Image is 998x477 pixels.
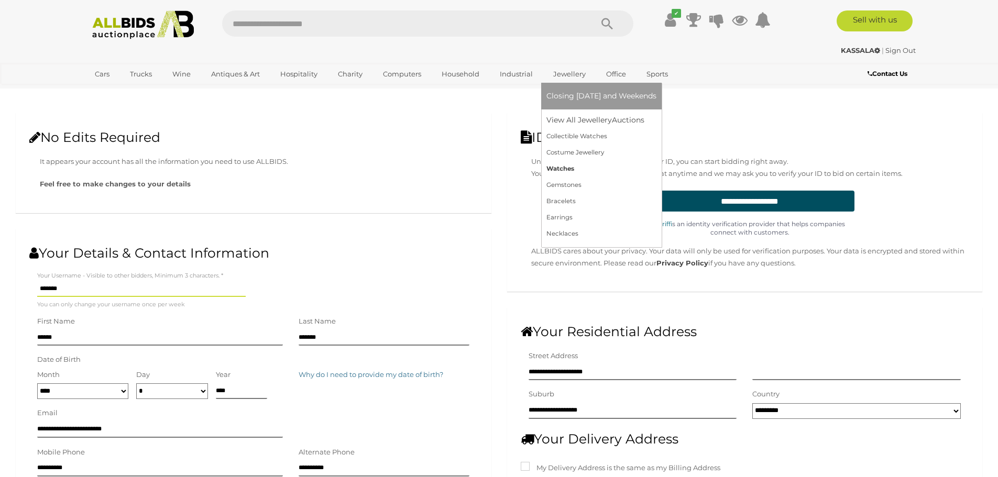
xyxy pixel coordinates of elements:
a: Office [599,65,633,83]
a: Hospitality [273,65,324,83]
a: ✔ [663,10,678,29]
label: Country [752,388,780,400]
a: Antiques & Art [204,65,267,83]
strong: KASSALA [841,46,880,54]
a: [GEOGRAPHIC_DATA] [88,83,176,100]
h2: No Edits Required [29,130,478,145]
a: Jewellery [546,65,593,83]
img: Allbids.com.au [86,10,200,39]
p: ALLBIDS cares about your privacy. Your data will only be used for verification purposes. Your dat... [531,245,969,270]
label: First Name [37,315,75,327]
small: You can only change your username once per week [37,299,185,310]
button: Search [581,10,633,37]
a: Contact Us [868,68,910,80]
a: Cars [88,65,116,83]
i: ✔ [672,9,681,18]
p: is an identity verification provider that helps companies connect with customers. [645,220,854,237]
label: Email [37,407,58,419]
a: KASSALA [841,46,882,54]
label: Date of Birth [37,353,81,365]
strong: Feel free to make changes to your details [40,180,191,188]
label: Street Address [529,350,578,362]
a: Wine [166,65,198,83]
h2: ID Verification [521,130,969,145]
a: Trucks [123,65,159,83]
label: Day [136,369,150,381]
a: Household [435,65,486,83]
p: Unless you've been asked to verify your ID, you can start bidding right away. You can complete yo... [531,156,969,180]
p: It appears your account has all the information you need to use ALLBIDS. [40,156,478,168]
label: Year [216,369,231,381]
a: Sell with us [837,10,913,31]
label: Mobile Phone [37,446,85,458]
h2: Your Residential Address [521,325,969,339]
a: Veriff [655,220,672,228]
label: Month [37,369,60,381]
label: Alternate Phone [299,446,355,458]
b: Contact Us [868,70,907,77]
a: Sports [640,65,675,83]
a: Charity [331,65,369,83]
label: Last Name [299,315,336,327]
h2: Your Delivery Address [521,432,969,447]
a: Industrial [493,65,540,83]
a: Privacy Policy [656,259,708,267]
a: Computers [376,65,428,83]
span: | [882,46,884,54]
label: My Delivery Address is the same as my Billing Address [521,462,720,474]
a: Sign Out [885,46,916,54]
h2: Your Details & Contact Information [29,246,478,261]
label: Suburb [529,388,554,400]
span: Why do I need to provide my date of birth? [299,370,443,379]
